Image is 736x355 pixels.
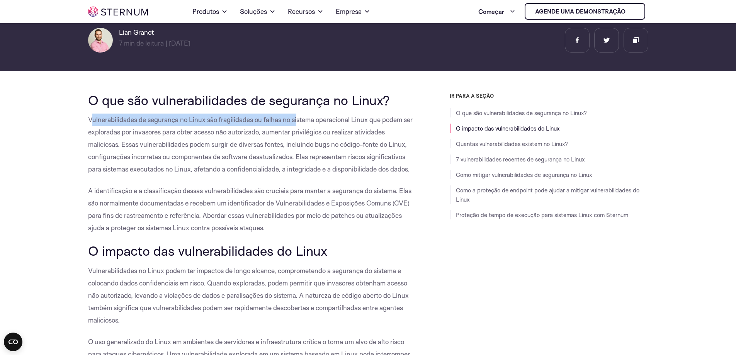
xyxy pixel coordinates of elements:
a: 7 vulnerabilidades recentes de segurança no Linux [456,156,585,163]
font: [DATE] [169,39,190,47]
a: Proteção de tempo de execução para sistemas Linux com Sternum [456,211,628,219]
a: Como mitigar vulnerabilidades de segurança no Linux [456,171,592,178]
font: Vulnerabilidades no Linux podem ter impactos de longo alcance, comprometendo a segurança do siste... [88,267,409,324]
font: Lian Granot [119,28,154,36]
font: A identificação e a classificação dessas vulnerabilidades são cruciais para manter a segurança do... [88,187,411,232]
a: O que são vulnerabilidades de segurança no Linux? [456,109,587,117]
font: Começar [478,8,504,15]
a: Quantas vulnerabilidades existem no Linux? [456,140,568,148]
img: Lian Granot [88,28,113,53]
font: O que são vulnerabilidades de segurança no Linux? [88,92,390,108]
a: Agende uma demonstração [525,3,645,20]
font: Empresa [336,7,362,15]
font: Vulnerabilidades de segurança no Linux são fragilidades ou falhas no sistema operacional Linux qu... [88,116,413,173]
img: esterno iot [629,8,635,15]
img: esterno iot [88,7,148,17]
font: Soluções [240,7,267,15]
a: O impacto das vulnerabilidades do Linux [456,125,560,132]
font: Produtos [192,7,219,15]
font: Agende uma demonstração [535,8,626,15]
font: min de leitura | [124,39,167,47]
a: Como a proteção de endpoint pode ajudar a mitigar vulnerabilidades do Linux [456,187,639,203]
font: 7 [119,39,122,47]
font: O impacto das vulnerabilidades do Linux [88,243,327,259]
button: Abra o widget CMP [4,333,22,351]
font: IR PARA A SEÇÃO [450,93,494,99]
font: Recursos [288,7,315,15]
a: Começar [478,4,515,19]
